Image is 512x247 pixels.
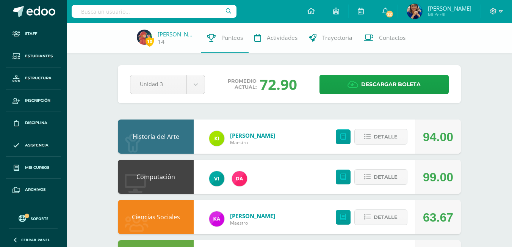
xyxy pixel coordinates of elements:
[379,34,406,42] span: Contactos
[230,220,275,226] span: Maestro
[249,23,303,53] a: Actividades
[6,157,61,179] a: Mis cursos
[25,165,49,171] span: Mis cursos
[72,5,236,18] input: Busca un usuario...
[209,171,224,186] img: 660c97483ab80368cdf9bb905889805c.png
[25,120,47,126] span: Disciplina
[407,4,422,19] img: 3445c6c11b23aa7bd0f7f044cfc67341.png
[6,90,61,112] a: Inscripción
[21,237,50,242] span: Cerrar panel
[354,169,407,185] button: Detalle
[6,45,61,68] a: Estudiantes
[6,68,61,90] a: Estructura
[25,53,53,59] span: Estudiantes
[385,10,394,18] span: 22
[137,30,152,45] img: f1b611e8469cf53c93c11a78b4cf0009.png
[428,5,471,12] span: [PERSON_NAME]
[230,132,275,139] a: [PERSON_NAME]
[209,131,224,146] img: 9ab151970ea35c44bfeb152f0ad901f3.png
[230,139,275,146] span: Maestro
[158,38,164,46] a: 14
[136,173,175,181] a: Computación
[260,74,297,94] div: 72.90
[319,75,449,94] a: Descargar boleta
[25,31,37,37] span: Staff
[158,30,196,38] a: [PERSON_NAME]
[374,210,398,224] span: Detalle
[118,200,194,234] div: Ciencias Sociales
[118,160,194,194] div: Computación
[25,98,50,104] span: Inscripción
[423,200,453,234] div: 63.67
[132,213,180,221] a: Ciencias Sociales
[6,23,61,45] a: Staff
[133,132,179,141] a: Historia del Arte
[201,23,249,53] a: Punteos
[358,23,411,53] a: Contactos
[232,171,247,186] img: 7fc3c4835503b9285f8a1afc2c295d5e.png
[25,209,46,215] span: Reportes
[6,179,61,201] a: Archivos
[25,142,49,148] span: Asistencia
[31,216,49,221] span: Soporte
[9,213,58,223] a: Soporte
[25,75,52,81] span: Estructura
[354,129,407,145] button: Detalle
[6,201,61,223] a: Reportes
[354,209,407,225] button: Detalle
[423,120,453,154] div: 94.00
[428,11,471,18] span: Mi Perfil
[130,75,205,94] a: Unidad 3
[303,23,358,53] a: Trayectoria
[267,34,297,42] span: Actividades
[228,78,257,90] span: Promedio actual:
[221,34,243,42] span: Punteos
[146,37,154,46] span: 10
[374,170,398,184] span: Detalle
[6,112,61,134] a: Disciplina
[322,34,352,42] span: Trayectoria
[361,75,421,94] span: Descargar boleta
[118,120,194,154] div: Historia del Arte
[423,160,453,194] div: 99.00
[6,134,61,157] a: Asistencia
[209,211,224,227] img: bee4affa6473aeaf057711ec23146b4f.png
[140,75,177,93] span: Unidad 3
[374,130,398,144] span: Detalle
[230,212,275,220] a: [PERSON_NAME]
[25,187,45,193] span: Archivos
